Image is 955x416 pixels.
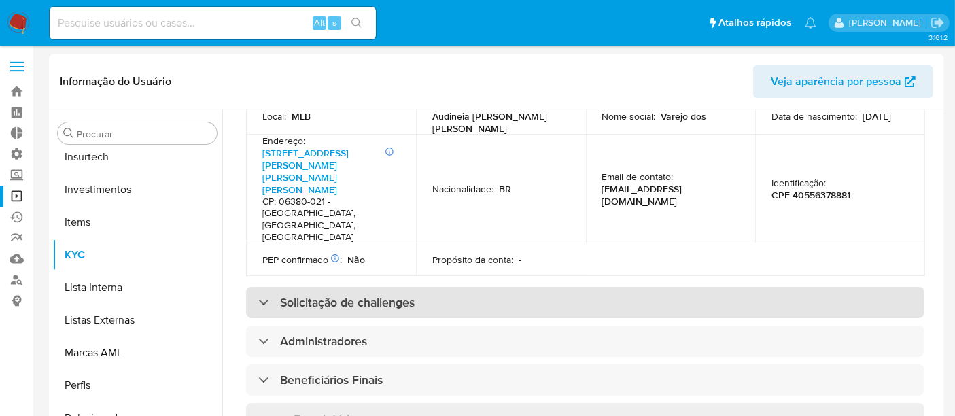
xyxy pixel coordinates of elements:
span: Alt [314,16,325,29]
a: Notificações [805,17,816,29]
p: [DATE] [863,110,891,122]
div: Solicitação de challenges [246,287,924,318]
p: CPF 40556378881 [771,189,850,201]
p: Nome social : [602,110,656,122]
p: BR [499,183,511,195]
p: PEP confirmado : [262,254,342,266]
button: Procurar [63,128,74,139]
p: Email de contato : [602,171,674,183]
p: Endereço : [262,135,305,147]
p: Identificação : [771,177,826,189]
h4: CP: 06380-021 - [GEOGRAPHIC_DATA], [GEOGRAPHIC_DATA], [GEOGRAPHIC_DATA] [262,196,394,243]
a: [STREET_ADDRESS][PERSON_NAME][PERSON_NAME][PERSON_NAME] [262,146,349,196]
button: KYC [52,239,222,271]
button: search-icon [343,14,370,33]
div: Beneficiários Finais [246,364,924,396]
span: Atalhos rápidos [718,16,791,30]
p: Nacionalidade : [432,183,493,195]
p: [EMAIL_ADDRESS][DOMAIN_NAME] [602,183,734,207]
h3: Beneficiários Finais [280,372,383,387]
button: Marcas AML [52,336,222,369]
input: Procurar [77,128,211,140]
span: s [332,16,336,29]
button: Items [52,206,222,239]
h3: Solicitação de challenges [280,295,415,310]
a: Sair [931,16,945,30]
button: Lista Interna [52,271,222,304]
button: Investimentos [52,173,222,206]
p: alexandra.macedo@mercadolivre.com [849,16,926,29]
button: Insurtech [52,141,222,173]
h1: Informação do Usuário [60,75,171,88]
span: Veja aparência por pessoa [771,65,901,98]
input: Pesquise usuários ou casos... [50,14,376,32]
p: Data de nascimento : [771,110,857,122]
p: Propósito da conta : [432,254,513,266]
p: MLB [292,110,311,122]
p: Audineia [PERSON_NAME] [PERSON_NAME] [432,110,564,135]
button: Veja aparência por pessoa [753,65,933,98]
p: Varejo dos [661,110,707,122]
h3: Administradores [280,334,367,349]
p: Não [347,254,365,266]
p: Local : [262,110,286,122]
p: - [519,254,521,266]
button: Listas Externas [52,304,222,336]
div: Administradores [246,326,924,357]
button: Perfis [52,369,222,402]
